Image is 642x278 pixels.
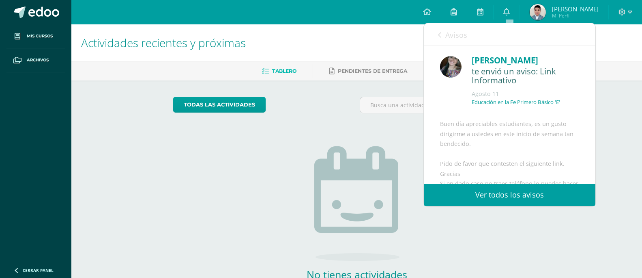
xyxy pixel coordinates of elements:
a: Archivos [6,48,65,72]
a: Ver todos los avisos [424,184,595,206]
span: Avisos [445,30,467,40]
span: Tablero [272,68,296,74]
span: Cerrar panel [23,267,54,273]
img: 8322e32a4062cfa8b237c59eedf4f548.png [440,56,462,78]
p: Educación en la Fe Primero Básico 'E' [472,99,560,106]
span: Archivos [27,57,49,63]
span: Pendientes de entrega [338,68,407,74]
div: te envió un aviso: Link Informativo [472,67,579,86]
a: todas las Actividades [173,97,266,113]
a: Mis cursos [6,24,65,48]
span: 0 [537,30,540,39]
span: Actividades recientes y próximas [81,35,246,50]
a: Pendientes de entrega [329,65,407,78]
div: Agosto 11 [472,90,579,98]
span: [PERSON_NAME] [552,5,599,13]
span: Mi Perfil [552,12,599,19]
span: Mis cursos [27,33,53,39]
img: 802e057e37c2cd8cc9d181c9f5963865.png [530,4,546,20]
img: no_activities.png [314,146,399,261]
input: Busca una actividad próxima aquí... [360,97,540,113]
span: avisos sin leer [537,30,581,39]
div: [PERSON_NAME] [472,54,579,67]
a: Tablero [262,65,296,78]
